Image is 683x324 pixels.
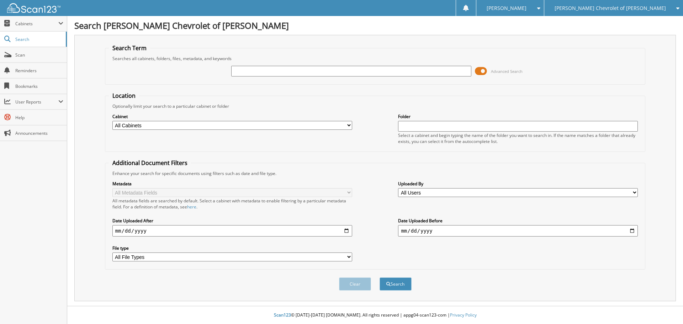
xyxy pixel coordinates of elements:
span: Cabinets [15,21,58,27]
label: File type [112,245,352,251]
div: © [DATE]-[DATE] [DOMAIN_NAME]. All rights reserved | appg04-scan123-com | [67,307,683,324]
span: Bookmarks [15,83,63,89]
label: Folder [398,113,638,119]
label: Cabinet [112,113,352,119]
div: Searches all cabinets, folders, files, metadata, and keywords [109,55,642,62]
div: Select a cabinet and begin typing the name of the folder you want to search in. If the name match... [398,132,638,144]
label: Uploaded By [398,181,638,187]
legend: Additional Document Filters [109,159,191,167]
div: Optionally limit your search to a particular cabinet or folder [109,103,642,109]
span: Scan [15,52,63,58]
span: Search [15,36,62,42]
span: [PERSON_NAME] [487,6,526,10]
button: Clear [339,277,371,291]
a: Privacy Policy [450,312,477,318]
div: All metadata fields are searched by default. Select a cabinet with metadata to enable filtering b... [112,198,352,210]
span: Reminders [15,68,63,74]
a: here [187,204,196,210]
legend: Location [109,92,139,100]
label: Metadata [112,181,352,187]
label: Date Uploaded After [112,218,352,224]
input: start [112,225,352,237]
input: end [398,225,638,237]
span: Help [15,115,63,121]
span: User Reports [15,99,58,105]
span: Scan123 [274,312,291,318]
button: Search [380,277,412,291]
label: Date Uploaded Before [398,218,638,224]
span: [PERSON_NAME] Chevrolet of [PERSON_NAME] [555,6,666,10]
span: Announcements [15,130,63,136]
img: scan123-logo-white.svg [7,3,60,13]
div: Enhance your search for specific documents using filters such as date and file type. [109,170,642,176]
h1: Search [PERSON_NAME] Chevrolet of [PERSON_NAME] [74,20,676,31]
span: Advanced Search [491,69,523,74]
legend: Search Term [109,44,150,52]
